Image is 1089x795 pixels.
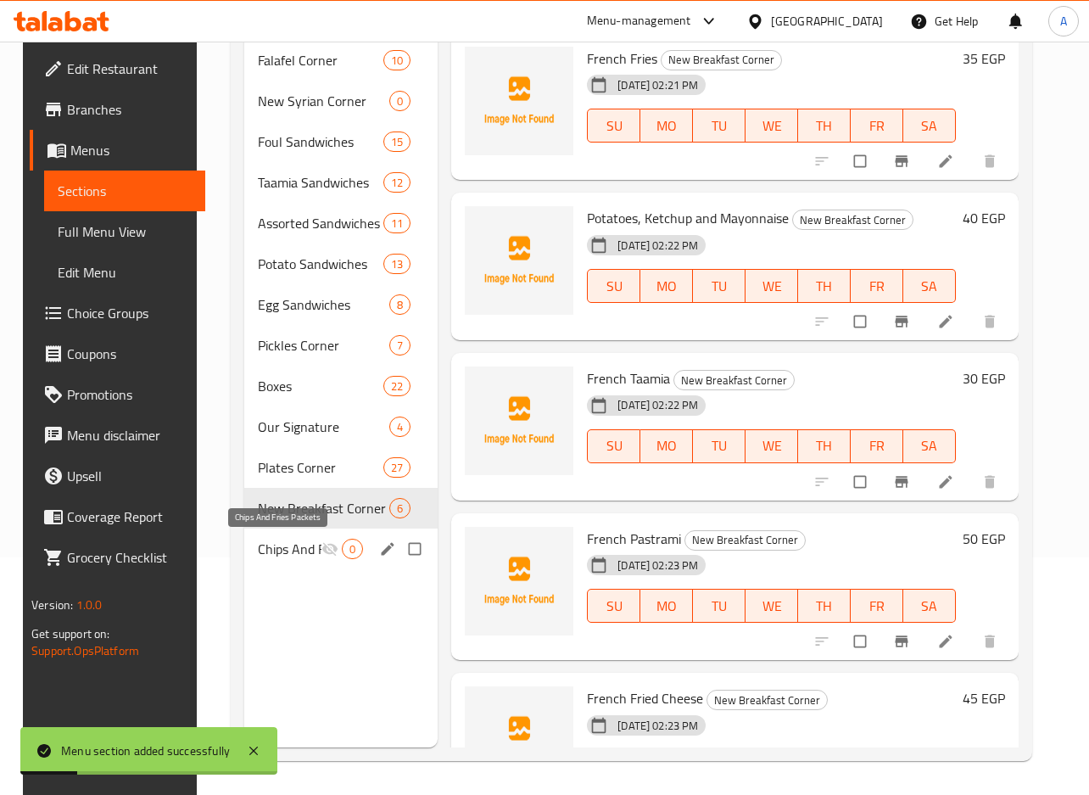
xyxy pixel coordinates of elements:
span: Coupons [67,344,191,364]
span: Select to update [844,625,880,658]
span: Taamia Sandwiches [258,172,383,193]
span: TH [805,274,844,299]
span: 10 [384,53,410,69]
span: Upsell [67,466,191,486]
button: TH [798,429,851,463]
span: Assorted Sandwiches [258,213,383,233]
div: New Syrian Corner0 [244,81,438,121]
a: Full Menu View [44,211,204,252]
div: [GEOGRAPHIC_DATA] [771,12,883,31]
div: New Breakfast Corner [661,50,782,70]
span: MO [647,594,686,619]
span: SU [595,114,634,138]
div: Plates Corner27 [244,447,438,488]
img: French Taamia [465,367,573,475]
span: FR [857,434,896,458]
div: items [383,132,410,152]
span: Coverage Report [67,507,191,527]
button: SU [587,269,640,303]
span: Foul Sandwiches [258,132,383,152]
button: TU [693,589,746,623]
span: Promotions [67,384,191,405]
div: items [383,457,410,478]
span: Falafel Corner [258,50,383,70]
div: Egg Sandwiches [258,294,389,315]
div: Potato Sandwiches13 [244,244,438,284]
div: items [389,91,410,111]
button: MO [640,589,693,623]
button: FR [851,429,903,463]
button: SA [903,429,956,463]
button: WE [746,589,798,623]
div: New Breakfast Corner [792,210,913,230]
span: Edit Restaurant [67,59,191,79]
span: New Breakfast Corner [674,371,794,390]
span: French Fries [587,46,657,71]
span: 13 [384,256,410,272]
span: Pickles Corner [258,335,389,356]
button: WE [746,269,798,303]
span: Select to update [844,145,880,177]
div: Egg Sandwiches8 [244,284,438,325]
span: Sections [58,181,191,201]
button: delete [971,623,1012,660]
span: MO [647,434,686,458]
button: Branch-specific-item [883,623,924,660]
button: MO [640,109,693,143]
button: Branch-specific-item [883,463,924,501]
button: MO [640,429,693,463]
span: Edit Menu [58,262,191,283]
button: TH [798,109,851,143]
a: Coverage Report [30,496,204,537]
button: SA [903,109,956,143]
h6: 45 EGP [963,686,1005,710]
div: Foul Sandwiches15 [244,121,438,162]
span: [DATE] 02:22 PM [611,397,705,413]
a: Edit menu item [937,473,958,490]
span: New Breakfast Corner [793,210,913,230]
span: SA [910,114,949,138]
div: Assorted Sandwiches11 [244,203,438,244]
div: New Syrian Corner [258,91,389,111]
span: [DATE] 02:23 PM [611,557,705,574]
span: TU [700,594,739,619]
span: 1.0.0 [76,594,103,616]
button: WE [746,429,798,463]
span: TU [700,114,739,138]
div: New Breakfast Corner6 [244,488,438,529]
a: Menu disclaimer [30,415,204,456]
a: Promotions [30,374,204,415]
span: New Breakfast Corner [662,50,781,70]
span: 7 [390,338,410,354]
div: items [389,417,410,437]
img: French Pastrami [465,527,573,635]
h6: 50 EGP [963,527,1005,551]
button: TU [693,269,746,303]
a: Upsell [30,456,204,496]
div: Taamia Sandwiches12 [244,162,438,203]
div: items [383,50,410,70]
img: French Fried Cheese [465,686,573,795]
span: Chips And Fries Packets [258,539,321,559]
span: 0 [390,93,410,109]
span: New Breakfast Corner [707,691,827,710]
div: Potato Sandwiches [258,254,383,274]
span: New Breakfast Corner [685,530,805,550]
span: 12 [384,175,410,191]
span: Choice Groups [67,303,191,323]
a: Menus [30,130,204,171]
span: 11 [384,216,410,232]
div: Plates Corner [258,457,383,478]
div: New Breakfast Corner [673,370,795,390]
span: FR [857,114,896,138]
span: [DATE] 02:23 PM [611,718,705,734]
h6: 30 EGP [963,367,1005,390]
div: Boxes22 [244,366,438,406]
button: TU [693,429,746,463]
span: Menus [70,140,191,160]
span: 27 [384,460,410,476]
button: TH [798,589,851,623]
span: Get support on: [31,623,109,645]
span: French Fried Cheese [587,686,703,711]
span: Boxes [258,376,383,396]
